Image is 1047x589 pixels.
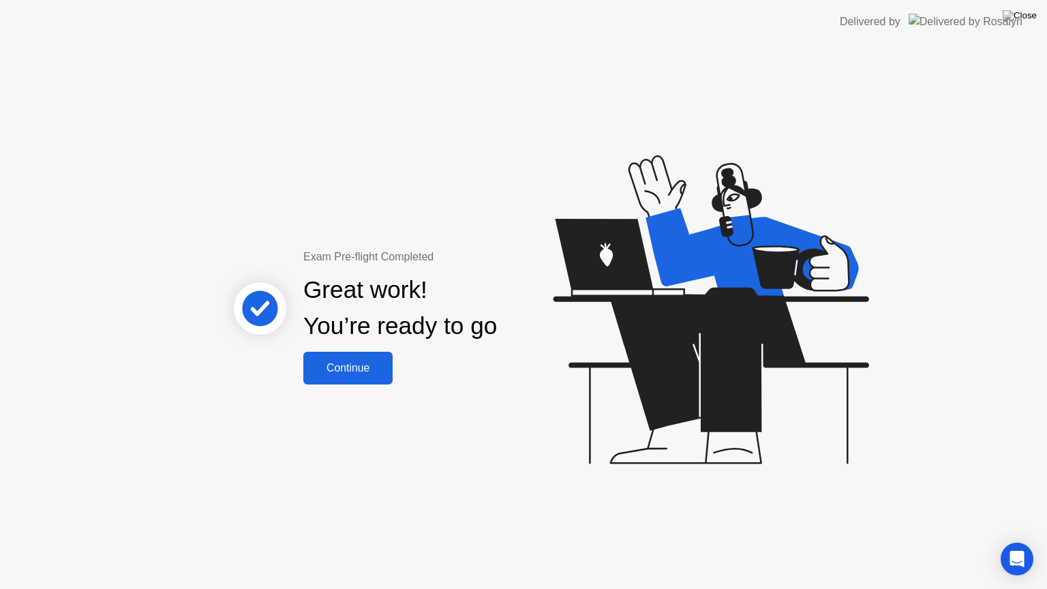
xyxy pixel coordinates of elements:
[840,14,900,30] div: Delivered by
[909,14,1022,29] img: Delivered by Rosalyn
[303,352,393,384] button: Continue
[303,272,497,344] div: Great work! You’re ready to go
[1001,543,1033,575] div: Open Intercom Messenger
[303,249,585,265] div: Exam Pre-flight Completed
[307,362,389,374] div: Continue
[1003,10,1037,21] img: Close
